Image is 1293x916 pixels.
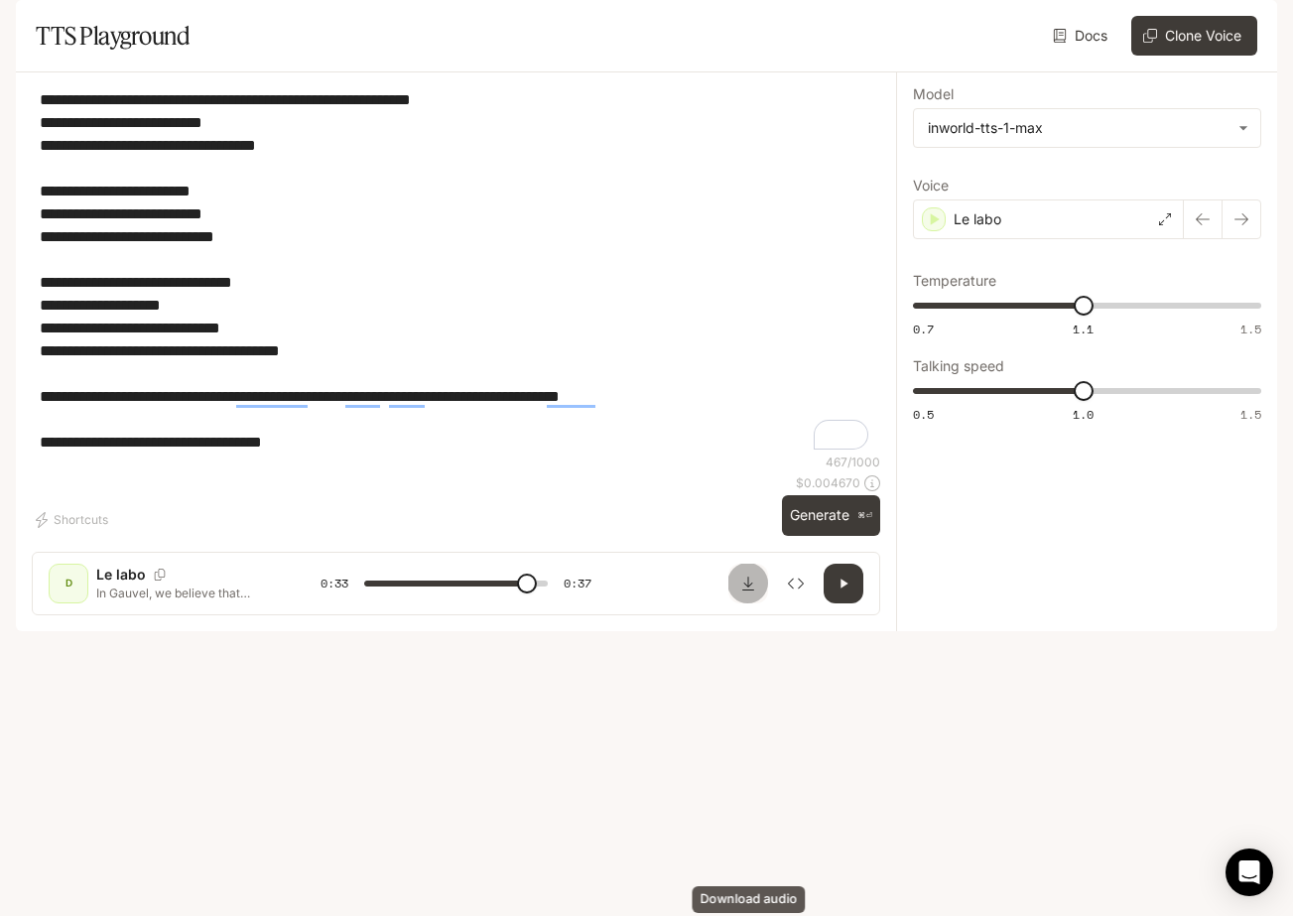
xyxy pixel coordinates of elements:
[728,564,768,603] button: Download audio
[1131,16,1257,56] button: Clone Voice
[693,886,806,913] div: Download audio
[1073,406,1094,423] span: 1.0
[914,109,1260,147] div: inworld-tts-1-max
[146,569,174,581] button: Copy Voice ID
[913,87,954,101] p: Model
[796,474,860,491] p: $ 0.004670
[1226,849,1273,896] div: Open Intercom Messenger
[1240,406,1261,423] span: 1.5
[928,118,1228,138] div: inworld-tts-1-max
[913,359,1004,373] p: Talking speed
[776,564,816,603] button: Inspect
[53,568,84,599] div: D
[321,574,348,593] span: 0:33
[40,88,872,454] textarea: To enrich screen reader interactions, please activate Accessibility in Grammarly extension settings
[1073,321,1094,337] span: 1.1
[913,274,996,288] p: Temperature
[36,16,190,56] h1: TTS Playground
[1240,321,1261,337] span: 1.5
[564,574,591,593] span: 0:37
[913,406,934,423] span: 0.5
[1049,16,1115,56] a: Docs
[954,209,1001,229] p: Le labo
[913,179,949,193] p: Voice
[96,565,146,585] p: Le labo
[96,585,273,601] p: In Gauvel, we believe that fragrance is a ritual of intention— not decoration, not excess. It’s a...
[782,495,880,536] button: Generate⌘⏎
[32,504,116,536] button: Shortcuts
[857,510,872,522] p: ⌘⏎
[15,10,51,46] button: open drawer
[913,321,934,337] span: 0.7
